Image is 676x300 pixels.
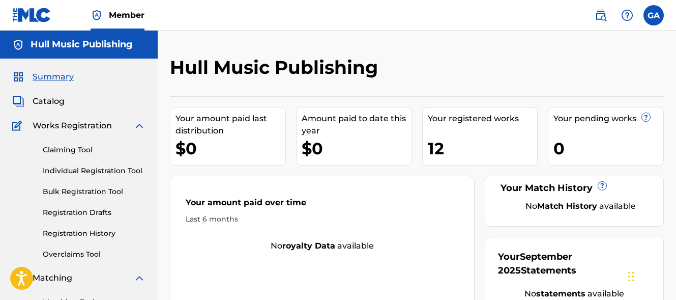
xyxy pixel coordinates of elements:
span: ? [642,113,650,121]
img: expand [133,272,145,284]
img: expand [133,120,145,132]
a: Registration Drafts [43,207,145,218]
img: help [621,9,633,21]
div: Last 6 months [186,214,459,225]
div: Your amount paid over time [186,197,459,214]
div: 12 [428,137,538,160]
div: 0 [553,137,663,160]
div: $0 [175,137,285,160]
div: Your Statements [498,250,651,278]
div: Your pending works [553,113,663,125]
div: Your amount paid last distribution [175,113,285,137]
a: Overclaims Tool [43,249,145,260]
div: No available [170,240,474,252]
img: search [595,9,607,21]
div: No available [511,200,651,212]
img: MLC Logo [12,8,51,22]
span: Matching [33,272,72,284]
h2: Hull Music Publishing [170,56,383,79]
a: Claiming Tool [43,145,145,155]
a: SummarySummary [12,71,74,83]
div: Drag [628,261,634,292]
div: User Menu [643,5,664,25]
div: No available [498,288,651,300]
div: Your registered works [428,113,538,125]
strong: royalty data [282,241,335,251]
span: Works Registration [33,120,112,132]
strong: Match History [537,201,597,211]
img: Accounts [12,39,24,51]
span: Catalog [33,95,65,107]
span: September 2025 [498,251,572,276]
span: Summary [33,71,74,83]
a: Individual Registration Tool [43,166,145,176]
img: Catalog [12,95,24,107]
a: Registration History [43,228,145,239]
strong: statements [536,289,585,298]
a: CatalogCatalog [12,95,65,107]
span: Member [109,9,144,21]
div: Your Match History [498,181,651,195]
img: Top Rightsholder [91,9,103,21]
iframe: Chat Widget [625,251,676,300]
div: $0 [302,137,412,160]
div: Amount paid to date this year [302,113,412,137]
img: Works Registration [12,120,25,132]
a: Bulk Registration Tool [43,186,145,197]
h5: Hull Music Publishing [31,39,133,50]
a: Public Search [591,5,611,25]
img: Summary [12,71,24,83]
span: ? [598,182,606,190]
div: Help [617,5,637,25]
